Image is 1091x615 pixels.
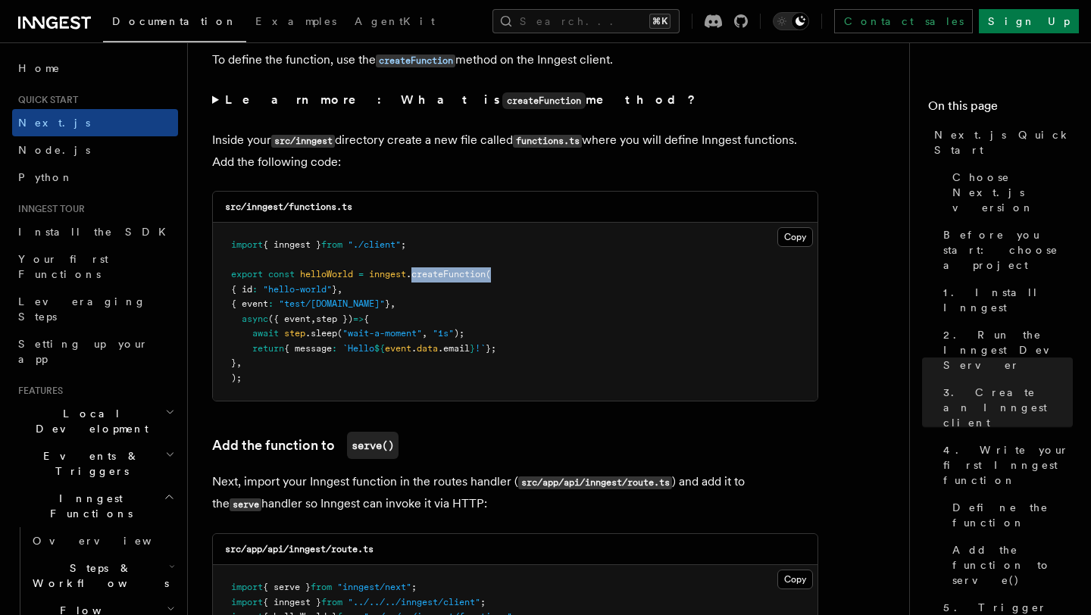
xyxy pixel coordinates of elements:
[236,357,242,368] span: ,
[358,269,364,279] span: =
[364,314,369,324] span: {
[18,171,73,183] span: Python
[486,269,491,279] span: (
[212,49,818,71] p: To define the function, use the method on the Inngest client.
[12,94,78,106] span: Quick start
[268,298,274,309] span: :
[268,269,295,279] span: const
[422,328,427,339] span: ,
[937,436,1073,494] a: 4. Write your first Inngest function
[928,97,1073,121] h4: On this page
[454,328,464,339] span: );
[12,245,178,288] a: Your first Functions
[231,269,263,279] span: export
[470,343,475,354] span: }
[337,284,342,295] span: ,
[305,328,337,339] span: .sleep
[486,343,496,354] span: };
[12,109,178,136] a: Next.js
[480,597,486,607] span: ;
[231,357,236,368] span: }
[937,221,1073,279] a: Before you start: choose a project
[252,284,258,295] span: :
[475,343,486,354] span: !`
[438,343,470,354] span: .email
[385,343,411,354] span: event
[12,400,178,442] button: Local Development
[212,89,818,111] summary: Learn more: What iscreateFunctionmethod?
[284,343,332,354] span: { message
[271,135,335,148] code: src/inngest
[502,92,586,109] code: createFunction
[345,5,444,41] a: AgentKit
[12,448,165,479] span: Events & Triggers
[255,15,336,27] span: Examples
[231,284,252,295] span: { id
[18,338,148,365] span: Setting up your app
[231,298,268,309] span: { event
[376,52,455,67] a: createFunction
[263,582,311,592] span: { serve }
[18,61,61,76] span: Home
[12,485,178,527] button: Inngest Functions
[252,343,284,354] span: return
[952,500,1073,530] span: Define the function
[937,279,1073,321] a: 1. Install Inngest
[777,227,813,247] button: Copy
[411,343,417,354] span: .
[231,239,263,250] span: import
[12,164,178,191] a: Python
[225,92,699,107] strong: Learn more: What is method?
[18,253,108,280] span: Your first Functions
[385,298,390,309] span: }
[12,385,63,397] span: Features
[943,227,1073,273] span: Before you start: choose a project
[263,284,332,295] span: "hello-world"
[777,570,813,589] button: Copy
[18,295,146,323] span: Leveraging Steps
[225,544,374,554] code: src/app/api/inngest/route.ts
[649,14,671,29] kbd: ⌘K
[353,314,364,324] span: =>
[316,314,353,324] span: step })
[263,597,321,607] span: { inngest }
[492,9,680,33] button: Search...⌘K
[773,12,809,30] button: Toggle dark mode
[411,582,417,592] span: ;
[342,328,422,339] span: "wait-a-moment"
[321,597,342,607] span: from
[103,5,246,42] a: Documentation
[231,582,263,592] span: import
[12,136,178,164] a: Node.js
[263,239,321,250] span: { inngest }
[342,343,374,354] span: `Hello
[112,15,237,27] span: Documentation
[934,127,1073,158] span: Next.js Quick Start
[12,288,178,330] a: Leveraging Steps
[18,117,90,129] span: Next.js
[332,284,337,295] span: }
[212,432,399,459] a: Add the function toserve()
[246,5,345,41] a: Examples
[337,582,411,592] span: "inngest/next"
[18,144,90,156] span: Node.js
[952,170,1073,215] span: Choose Next.js version
[279,298,385,309] span: "test/[DOMAIN_NAME]"
[979,9,1079,33] a: Sign Up
[300,269,353,279] span: helloWorld
[311,314,316,324] span: ,
[12,203,85,215] span: Inngest tour
[225,201,352,212] code: src/inngest/functions.ts
[252,328,279,339] span: await
[348,597,480,607] span: "../../../inngest/client"
[946,536,1073,594] a: Add the function to serve()
[242,314,268,324] span: async
[943,442,1073,488] span: 4. Write your first Inngest function
[230,498,261,511] code: serve
[27,560,169,591] span: Steps & Workflows
[943,327,1073,373] span: 2. Run the Inngest Dev Server
[401,239,406,250] span: ;
[374,343,385,354] span: ${
[12,55,178,82] a: Home
[268,314,311,324] span: ({ event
